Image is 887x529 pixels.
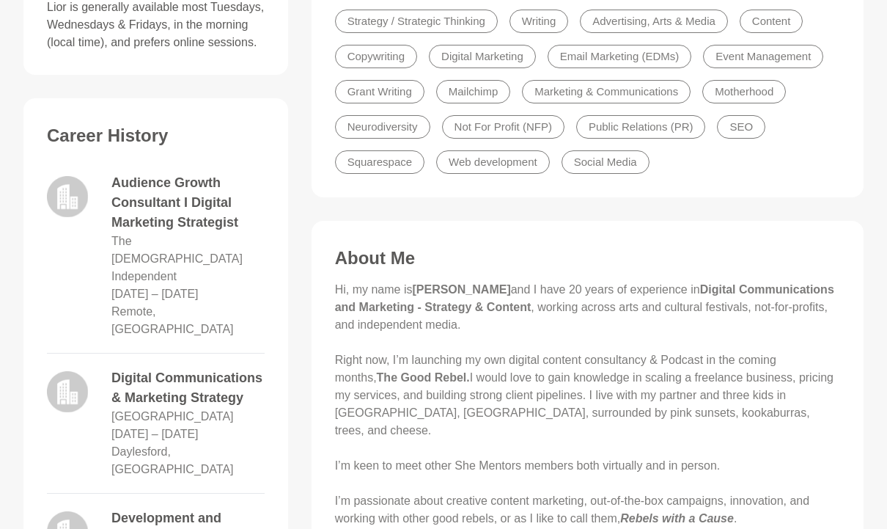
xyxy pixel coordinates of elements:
[111,444,265,479] dd: Daylesford, [GEOGRAPHIC_DATA]
[111,174,265,233] dd: Audience Growth Consultant I Digital Marketing Strategist
[111,288,199,301] time: [DATE] – [DATE]
[47,372,88,413] img: logo
[377,372,470,384] strong: The Good Rebel.
[335,284,834,314] strong: Digital Communications and Marketing - Strategy & Content
[111,426,199,444] dd: August 2024 – August 2025
[47,125,265,147] h3: Career History
[47,177,88,218] img: logo
[111,409,234,426] dd: [GEOGRAPHIC_DATA]
[111,428,199,441] time: [DATE] – [DATE]
[335,282,840,528] p: Hi, my name is and I have 20 years of experience in , working across arts and cultural festivals,...
[111,233,265,286] dd: The [DEMOGRAPHIC_DATA] Independent
[111,369,265,409] dd: Digital Communications & Marketing Strategy
[412,284,510,296] strong: [PERSON_NAME]
[111,286,199,304] dd: March 2025 – September 2025
[620,513,734,525] em: Rebels with a Cause
[111,304,265,339] dd: Remote, [GEOGRAPHIC_DATA]
[335,248,840,270] h3: About Me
